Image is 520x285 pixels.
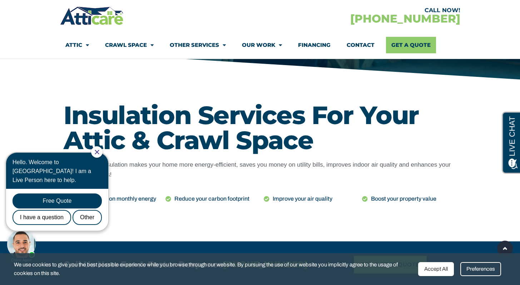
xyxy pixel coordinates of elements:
span: Reduce your carbon footprint [173,194,249,203]
span: Boost your property value [369,194,436,203]
nav: Menu [65,37,455,53]
div: Preferences [460,262,501,276]
a: Financing [298,37,331,53]
p: Installing new insulation makes your home more energy-efficient, saves you money on utility bills... [64,160,457,180]
a: Crawl Space [105,37,154,53]
div: Accept All [418,262,454,276]
a: Contact [347,37,375,53]
div: CALL NOW! [260,8,460,13]
span: We use cookies to give you the best possible experience while you browse through our website. By ... [14,260,413,278]
a: Get A Quote [386,37,436,53]
a: Our Work [242,37,282,53]
iframe: Chat Invitation [4,146,118,264]
span: Opens a chat window [18,6,58,15]
span: Improve your air quality [271,194,332,203]
a: Attic [65,37,89,53]
a: Other Services [170,37,226,53]
h1: Insulation Services For Your Attic & Crawl Space [64,103,457,153]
